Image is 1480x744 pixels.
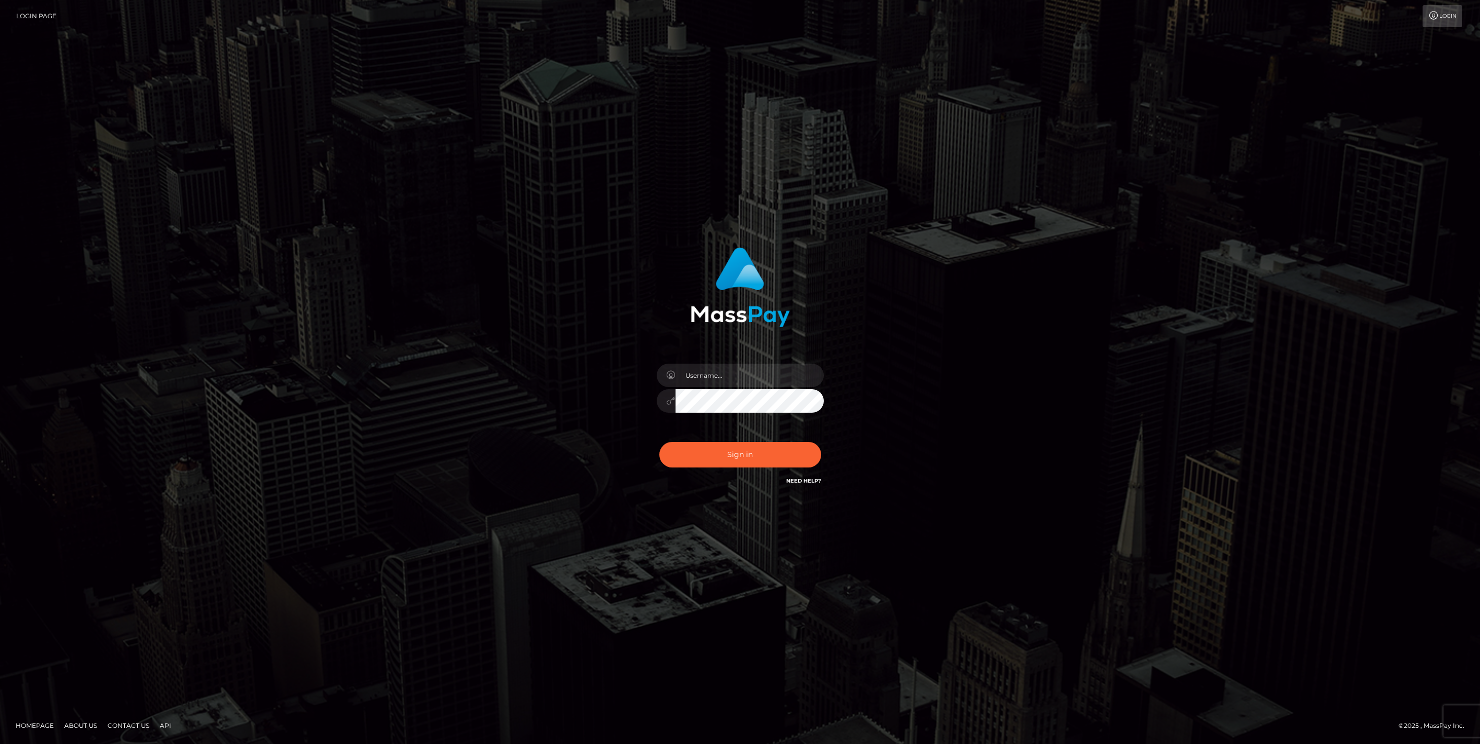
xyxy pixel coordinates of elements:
[786,477,821,484] a: Need Help?
[676,364,824,387] input: Username...
[1423,5,1462,27] a: Login
[103,717,153,734] a: Contact Us
[659,442,821,467] button: Sign in
[691,247,790,327] img: MassPay Login
[60,717,101,734] a: About Us
[11,717,58,734] a: Homepage
[156,717,175,734] a: API
[1399,720,1472,731] div: © 2025 , MassPay Inc.
[16,5,56,27] a: Login Page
